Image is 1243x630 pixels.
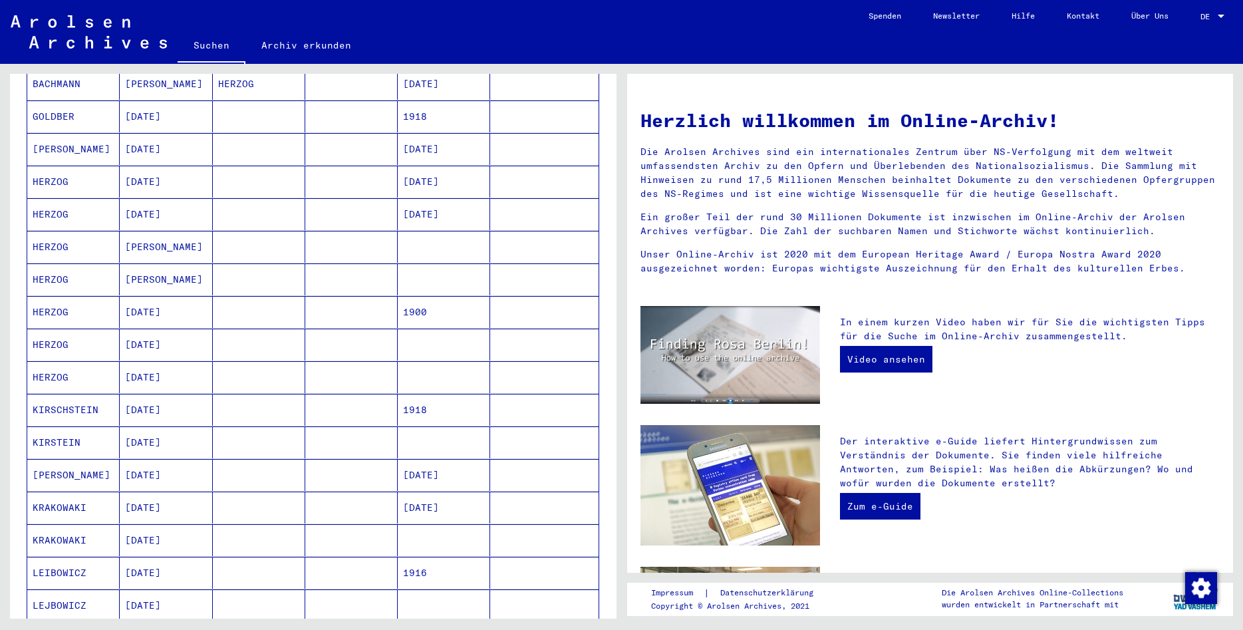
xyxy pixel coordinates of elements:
mat-cell: [DATE] [398,492,490,524]
img: eguide.jpg [640,425,820,546]
mat-cell: [DATE] [120,394,212,426]
mat-cell: BACHMANN [27,68,120,100]
mat-cell: HERZOG [27,361,120,393]
mat-cell: [DATE] [398,198,490,230]
mat-cell: KIRSCHSTEIN [27,394,120,426]
mat-cell: HERZOG [27,329,120,361]
p: Unser Online-Archiv ist 2020 mit dem European Heritage Award / Europa Nostra Award 2020 ausgezeic... [640,247,1220,275]
a: Impressum [651,586,704,600]
mat-cell: HERZOG [27,296,120,328]
mat-cell: [DATE] [398,133,490,165]
mat-cell: HERZOG [27,198,120,230]
mat-cell: [DATE] [120,361,212,393]
p: Ein großer Teil der rund 30 Millionen Dokumente ist inzwischen im Online-Archiv der Arolsen Archi... [640,210,1220,238]
p: Der interaktive e-Guide liefert Hintergrundwissen zum Verständnis der Dokumente. Sie finden viele... [840,434,1220,490]
mat-cell: [PERSON_NAME] [27,459,120,491]
mat-cell: 1918 [398,394,490,426]
p: Copyright © Arolsen Archives, 2021 [651,600,829,612]
img: video.jpg [640,306,820,404]
mat-cell: [DATE] [120,329,212,361]
mat-cell: [DATE] [398,68,490,100]
mat-cell: [DATE] [120,426,212,458]
a: Zum e-Guide [840,493,920,520]
mat-cell: [DATE] [120,589,212,621]
mat-cell: [DATE] [120,100,212,132]
a: Archiv erkunden [245,29,367,61]
mat-cell: [DATE] [398,459,490,491]
img: Zustimmung ändern [1185,572,1217,604]
img: Arolsen_neg.svg [11,15,167,49]
a: Video ansehen [840,346,932,373]
mat-cell: 1918 [398,100,490,132]
mat-cell: [PERSON_NAME] [27,133,120,165]
mat-cell: [PERSON_NAME] [120,68,212,100]
a: Suchen [178,29,245,64]
a: Datenschutzerklärung [710,586,829,600]
mat-cell: [DATE] [120,166,212,198]
mat-cell: [DATE] [120,524,212,556]
mat-cell: [PERSON_NAME] [120,263,212,295]
p: Die Arolsen Archives Online-Collections [942,587,1123,599]
mat-cell: [DATE] [398,166,490,198]
img: yv_logo.png [1171,582,1220,615]
mat-cell: LEIBOWICZ [27,557,120,589]
mat-cell: LEJBOWICZ [27,589,120,621]
div: | [651,586,829,600]
mat-cell: KIRSTEIN [27,426,120,458]
p: In einem kurzen Video haben wir für Sie die wichtigsten Tipps für die Suche im Online-Archiv zusa... [840,315,1220,343]
mat-cell: KRAKOWAKI [27,524,120,556]
p: wurden entwickelt in Partnerschaft mit [942,599,1123,611]
mat-cell: [DATE] [120,459,212,491]
p: Die Arolsen Archives sind ein internationales Zentrum über NS-Verfolgung mit dem weltweit umfasse... [640,145,1220,201]
mat-cell: [DATE] [120,198,212,230]
mat-cell: HERZOG [213,68,305,100]
mat-cell: [DATE] [120,492,212,524]
mat-cell: KRAKOWAKI [27,492,120,524]
h1: Herzlich willkommen im Online-Archiv! [640,106,1220,134]
mat-cell: 1916 [398,557,490,589]
mat-cell: HERZOG [27,166,120,198]
mat-cell: [DATE] [120,557,212,589]
mat-cell: [PERSON_NAME] [120,231,212,263]
mat-cell: HERZOG [27,263,120,295]
mat-cell: [DATE] [120,296,212,328]
mat-cell: [DATE] [120,133,212,165]
span: DE [1200,12,1215,21]
mat-cell: HERZOG [27,231,120,263]
mat-cell: 1900 [398,296,490,328]
mat-cell: GOLDBER [27,100,120,132]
